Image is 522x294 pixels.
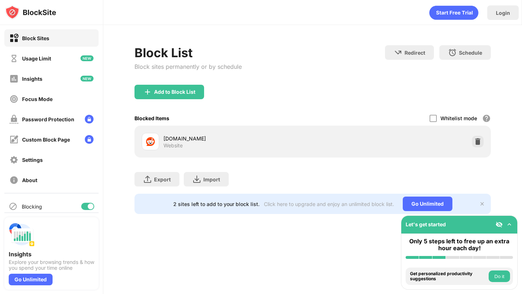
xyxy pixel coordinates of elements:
[203,176,220,182] div: Import
[9,54,18,63] img: time-usage-off.svg
[479,201,485,207] img: x-button.svg
[163,135,312,142] div: [DOMAIN_NAME]
[22,157,43,163] div: Settings
[9,34,18,43] img: block-on.svg
[85,115,94,123] img: lock-menu.svg
[429,5,478,20] div: animation
[9,135,18,144] img: customize-block-page-off.svg
[9,274,53,285] div: Go Unlimited
[506,221,513,228] img: omni-setup-toggle.svg
[406,221,446,227] div: Let's get started
[22,203,42,210] div: Blocking
[22,96,53,102] div: Focus Mode
[489,270,510,282] button: Do it
[496,10,510,16] div: Login
[134,115,169,121] div: Blocked Items
[9,259,94,271] div: Explore your browsing trends & how you spend your time online
[406,238,513,252] div: Only 5 steps left to free up an extra hour each day!
[9,176,18,185] img: about-off.svg
[146,137,155,146] img: favicons
[9,251,94,258] div: Insights
[22,55,51,62] div: Usage Limit
[9,115,18,124] img: password-protection-off.svg
[134,63,242,70] div: Block sites permanently or by schedule
[22,35,49,41] div: Block Sites
[154,176,171,182] div: Export
[9,94,18,104] img: focus-off.svg
[459,50,482,56] div: Schedule
[22,116,74,122] div: Password Protection
[173,201,260,207] div: 2 sites left to add to your block list.
[496,221,503,228] img: eye-not-visible.svg
[9,74,18,83] img: insights-off.svg
[9,155,18,164] img: settings-off.svg
[410,271,487,282] div: Get personalized productivity suggestions
[9,202,17,211] img: blocking-icon.svg
[134,45,242,60] div: Block List
[22,76,42,82] div: Insights
[264,201,394,207] div: Click here to upgrade and enjoy an unlimited block list.
[154,89,195,95] div: Add to Block List
[80,55,94,61] img: new-icon.svg
[163,142,183,149] div: Website
[403,197,452,211] div: Go Unlimited
[80,76,94,81] img: new-icon.svg
[22,177,37,183] div: About
[9,222,35,248] img: push-insights.svg
[85,135,94,144] img: lock-menu.svg
[405,50,425,56] div: Redirect
[22,136,70,143] div: Custom Block Page
[5,5,56,20] img: logo-blocksite.svg
[440,115,477,121] div: Whitelist mode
